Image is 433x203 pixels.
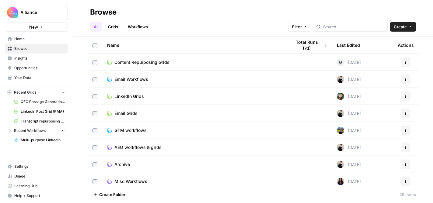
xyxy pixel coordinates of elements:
[21,99,65,105] span: QFO Passage Generation (CSC)
[114,144,162,150] span: AEO workflows & grids
[14,65,65,71] span: Opportunities
[114,161,130,167] span: Archive
[14,128,46,133] span: Recent Workflows
[337,127,361,134] div: [DATE]
[114,127,147,133] span: GTM workflows
[107,37,281,53] div: Name
[337,59,361,66] div: [DATE]
[114,110,138,116] span: Email Grids
[288,22,311,32] button: Filter
[337,37,360,53] div: Last Edited
[107,76,281,82] a: Email Workflows
[5,63,68,73] a: Opportunities
[14,164,65,169] span: Settings
[337,110,344,117] img: rzyuksnmva7rad5cmpd7k6b2ndco
[99,191,125,198] span: Create Folder
[90,190,129,199] button: Create Folder
[337,76,344,83] img: rzyuksnmva7rad5cmpd7k6b2ndco
[20,9,57,15] span: Alliance
[337,110,361,117] div: [DATE]
[107,93,281,99] a: LinkedIn Grids
[14,193,65,198] span: Help + Support
[337,93,344,100] img: auytl9ei5tcnqodk4shm8exxpdku
[14,174,65,179] span: Usage
[337,161,361,168] div: [DATE]
[5,88,68,97] button: Recent Grids
[90,22,102,32] a: All
[11,135,68,145] a: Multi-purpose LinkedIn Workflow
[5,73,68,83] a: Your Data
[390,22,416,32] button: Create
[11,97,68,107] a: QFO Passage Generation (CSC)
[90,7,117,17] div: Browse
[5,5,68,20] button: Workspace: Alliance
[107,178,281,184] a: Misc Workflows
[14,36,65,42] span: Home
[337,144,361,151] div: [DATE]
[337,161,344,168] img: rzyuksnmva7rad5cmpd7k6b2ndco
[337,127,344,134] img: wlj6vlcgatc3c90j12jmpqq88vn8
[5,162,68,171] a: Settings
[11,116,68,126] a: Transcript repurposing (PMA)
[107,110,281,116] a: Email Grids
[5,191,68,201] button: Help + Support
[5,34,68,44] a: Home
[337,178,361,185] div: [DATE]
[337,93,361,100] div: [DATE]
[337,144,344,151] img: rzyuksnmva7rad5cmpd7k6b2ndco
[21,137,65,143] span: Multi-purpose LinkedIn Workflow
[5,22,68,32] button: New
[337,178,344,185] img: rox323kbkgutb4wcij4krxobkpon
[7,7,18,18] img: Alliance Logo
[337,76,361,83] div: [DATE]
[5,53,68,63] a: Insights
[14,46,65,51] span: Browse
[292,24,302,30] span: Filter
[107,127,281,133] a: GTM workflows
[5,171,68,181] a: Usage
[398,37,414,53] div: Actions
[14,183,65,189] span: Learning Hub
[104,22,122,32] a: Grids
[21,109,65,114] span: LinkedIn Post Grid (PMA)
[21,119,65,124] span: Transcript repurposing (PMA)
[14,75,65,81] span: Your Data
[339,59,342,65] span: G
[114,178,147,184] span: Misc Workflows
[107,144,281,150] a: AEO workflows & grids
[5,44,68,53] a: Browse
[14,56,65,61] span: Insights
[5,181,68,191] a: Learning Hub
[11,107,68,116] a: LinkedIn Post Grid (PMA)
[323,24,385,30] input: Search
[29,24,38,30] span: New
[5,126,68,135] button: Recent Workflows
[114,59,169,65] span: Content Repurposing Grids
[14,90,36,95] span: Recent Grids
[114,76,148,82] span: Email Workflows
[114,93,144,99] span: LinkedIn Grids
[400,191,416,198] div: 29 Items
[107,59,281,65] a: Content Repurposing Grids
[291,37,327,53] div: Total Runs (7d)
[107,161,281,167] a: Archive
[394,24,407,30] span: Create
[124,22,152,32] a: Workflows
